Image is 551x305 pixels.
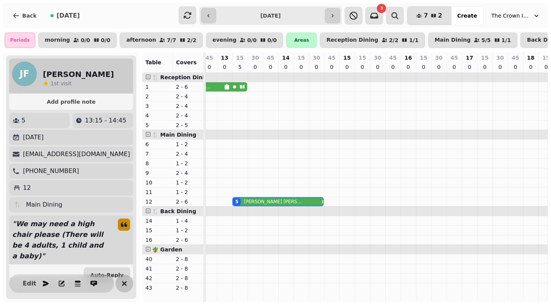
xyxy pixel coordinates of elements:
p: 1 / 1 [409,38,419,43]
p: 0 [482,63,488,71]
p: 1 - 2 [176,188,201,196]
span: 7 [424,13,428,19]
p: 0 [206,63,212,71]
button: morning0/00/0 [38,33,117,48]
p: 1 - 2 [176,140,201,148]
p: 2 - 6 [176,236,201,244]
p: [EMAIL_ADDRESS][DOMAIN_NAME] [23,150,130,159]
button: evening0/00/0 [206,33,283,48]
span: 1 [51,80,54,86]
p: 2 - 4 [176,102,201,110]
p: 6 [145,140,170,148]
p: Reception Dining [326,37,378,43]
p: 2 - 8 [176,274,201,282]
p: afternoon [126,37,156,43]
h2: [PERSON_NAME] [43,69,114,80]
p: 15 [420,54,427,62]
p: 2 [145,93,170,100]
button: Edit [22,276,37,291]
p: 1 - 2 [176,160,201,167]
p: 1 - 4 [176,217,201,225]
p: 45 [389,54,396,62]
span: Create [457,13,477,18]
span: [DATE] [57,13,80,19]
span: Covers [176,59,197,65]
p: 2 - 4 [176,112,201,119]
div: 5 [235,199,238,205]
p: [PHONE_NUMBER] [23,166,79,176]
p: 15 [481,54,488,62]
p: Main Dining [26,200,62,209]
p: 5 [145,121,170,129]
p: 2 - 8 [176,255,201,263]
p: " We may need a high chair please (There will be 4 adults, 1 child and a baby) " [9,215,112,264]
button: 72 [407,7,451,25]
p: 30 [374,54,381,62]
p: 45 [267,54,274,62]
p: 15 [236,54,243,62]
p: 5 [21,116,25,125]
p: 14 [282,54,289,62]
span: 🪴 Garden [152,246,182,253]
span: 🍴 Main Dining [152,132,196,138]
span: 🍴 Reception Dining [152,74,212,80]
p: 0 [421,63,427,71]
p: 45 [512,54,519,62]
p: morning [45,37,70,43]
p: 0 [497,63,503,71]
p: 2 - 4 [176,150,201,158]
p: 2 - 5 [176,121,201,129]
p: 0 [512,63,518,71]
p: 2 / 2 [187,38,197,43]
p: 15 [145,227,170,234]
p: 8 [145,160,170,167]
p: 🍴 [14,200,21,209]
p: 11 [145,188,170,196]
p: 0 [252,63,258,71]
p: 1 - 2 [176,179,201,186]
p: 1 / 1 [502,38,511,43]
p: 13:15 - 14:45 [85,116,126,125]
p: 0 [313,63,320,71]
div: Areas [286,33,317,48]
button: Auto-Reply [84,267,130,283]
span: Add profile note [18,99,124,104]
p: 0 [528,63,534,71]
p: 15 [359,54,366,62]
p: 2 - 4 [176,93,201,100]
p: 16 [145,236,170,244]
button: afternoon7/72/2 [120,33,203,48]
p: 0 [543,63,549,71]
p: 5 / 5 [481,38,491,43]
p: 0 [222,63,228,71]
p: 1 [145,83,170,91]
p: 41 [145,265,170,272]
p: 2 / 2 [389,38,399,43]
p: 3 [145,102,170,110]
span: The Crown Inn [491,12,530,20]
p: 42 [145,274,170,282]
p: 0 [390,63,396,71]
p: 0 [405,63,411,71]
p: 0 [298,63,304,71]
p: 0 [283,63,289,71]
div: Periods [5,33,35,48]
span: Back [22,13,37,18]
button: Add profile note [12,97,130,107]
button: [DATE] [44,7,86,25]
span: 2 [438,13,442,19]
p: 13 [221,54,228,62]
p: 0 / 0 [247,38,257,43]
p: 9 [145,169,170,177]
span: JF [20,69,29,78]
p: 0 [451,63,457,71]
p: 43 [145,284,170,292]
p: [DATE] [23,133,44,142]
p: 15 [343,54,350,62]
p: 2 - 6 [176,83,201,91]
span: Auto-Reply [90,272,124,278]
p: 0 / 0 [101,38,111,43]
p: 17 [466,54,473,62]
button: Reception Dining2/21/1 [320,33,425,48]
p: 12 [145,198,170,206]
